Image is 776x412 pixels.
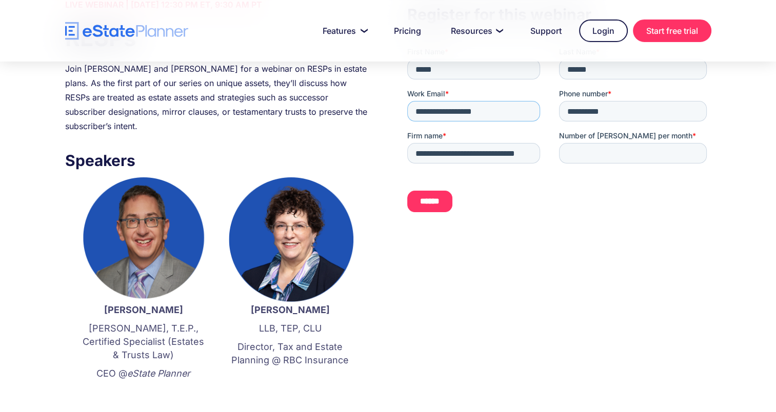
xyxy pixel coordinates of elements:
[227,340,353,367] p: Director, Tax and Estate Planning @ RBC Insurance
[439,20,513,41] a: Resources
[81,367,207,380] p: CEO @
[407,47,711,242] iframe: Form 0
[81,322,207,362] p: [PERSON_NAME], T.E.P., Certified Specialist (Estates & Trusts Law)
[65,149,369,172] h3: Speakers
[518,20,574,41] a: Support
[81,385,207,399] p: ‍
[127,368,190,379] em: eState Planner
[579,19,628,42] a: Login
[65,22,188,40] a: home
[251,304,330,315] strong: [PERSON_NAME]
[382,20,433,41] a: Pricing
[633,19,711,42] a: Start free trial
[227,322,353,335] p: LLB, TEP, CLU
[310,20,376,41] a: Features
[104,304,183,315] strong: [PERSON_NAME]
[227,372,353,385] p: ‍
[65,61,369,133] div: Join [PERSON_NAME] and [PERSON_NAME] for a webinar on RESPs in estate plans. As the first part of...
